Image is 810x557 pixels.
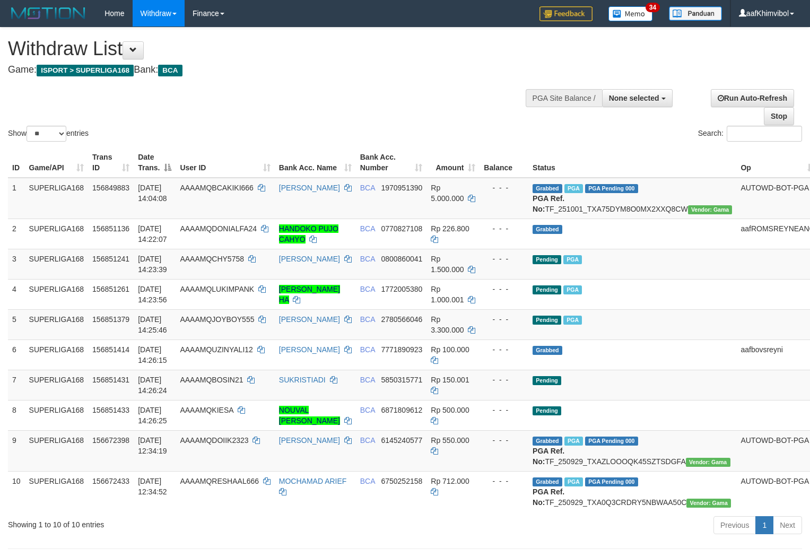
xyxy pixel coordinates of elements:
div: - - - [484,435,524,446]
h1: Withdraw List [8,38,529,59]
span: Rp 712.000 [431,477,469,485]
span: PGA Pending [585,184,638,193]
span: 34 [646,3,660,12]
td: 10 [8,471,25,512]
th: Bank Acc. Name: activate to sort column ascending [275,147,356,178]
span: [DATE] 14:04:08 [138,184,167,203]
a: [PERSON_NAME] [279,315,340,324]
span: Pending [533,376,561,385]
span: Rp 500.000 [431,406,469,414]
td: 9 [8,430,25,471]
img: Feedback.jpg [539,6,593,21]
label: Search: [698,126,802,142]
span: Rp 1.000.001 [431,285,464,304]
td: 4 [8,279,25,309]
td: 7 [8,370,25,400]
a: [PERSON_NAME] [279,345,340,354]
img: Button%20Memo.svg [608,6,653,21]
a: HANDOKO PUJO CAHYO [279,224,338,243]
span: Copy 1970951390 to clipboard [381,184,422,192]
td: SUPERLIGA168 [25,279,89,309]
span: Marked by aafsoycanthlai [564,477,583,486]
div: - - - [484,254,524,264]
span: Rp 226.800 [431,224,469,233]
a: 1 [755,516,773,534]
div: Showing 1 to 10 of 10 entries [8,515,329,530]
span: Marked by aafsoycanthlai [563,316,582,325]
div: - - - [484,284,524,294]
th: Bank Acc. Number: activate to sort column ascending [356,147,427,178]
span: PGA Pending [585,477,638,486]
span: BCA [360,224,375,233]
span: [DATE] 14:22:07 [138,224,167,243]
h4: Game: Bank: [8,65,529,75]
span: Marked by aafsoycanthlai [564,184,583,193]
span: PGA Pending [585,437,638,446]
span: 156851431 [92,376,129,384]
span: BCA [360,345,375,354]
span: Copy 1772005380 to clipboard [381,285,422,293]
span: [DATE] 14:26:15 [138,345,167,364]
span: 156851379 [92,315,129,324]
th: Trans ID: activate to sort column ascending [88,147,134,178]
span: [DATE] 14:26:24 [138,376,167,395]
span: AAAAMQDONIALFA24 [180,224,257,233]
label: Show entries [8,126,89,142]
td: SUPERLIGA168 [25,400,89,430]
div: - - - [484,344,524,355]
td: 3 [8,249,25,279]
span: 156851241 [92,255,129,263]
td: TF_250929_TXAZLOOOQK45SZTSDGFA [528,430,736,471]
span: Vendor URL: https://trx31.1velocity.biz [688,205,733,214]
span: [DATE] 12:34:19 [138,436,167,455]
div: PGA Site Balance / [526,89,602,107]
span: AAAAMQCHY5758 [180,255,244,263]
span: AAAAMQDOIIK2323 [180,436,248,445]
span: Marked by aafsoycanthlai [563,285,582,294]
a: [PERSON_NAME] [279,184,340,192]
a: Previous [713,516,756,534]
span: Copy 6750252158 to clipboard [381,477,422,485]
span: Rp 5.000.000 [431,184,464,203]
span: Rp 550.000 [431,436,469,445]
td: 2 [8,219,25,249]
th: ID [8,147,25,178]
td: TF_251001_TXA75DYM8O0MX2XXQ8CW [528,178,736,219]
th: Status [528,147,736,178]
span: 156672398 [92,436,129,445]
th: Amount: activate to sort column ascending [426,147,480,178]
span: Grabbed [533,437,562,446]
b: PGA Ref. No: [533,194,564,213]
td: 8 [8,400,25,430]
span: BCA [360,376,375,384]
td: SUPERLIGA168 [25,471,89,512]
a: Run Auto-Refresh [711,89,794,107]
span: Rp 3.300.000 [431,315,464,334]
span: 156851433 [92,406,129,414]
td: SUPERLIGA168 [25,249,89,279]
td: 1 [8,178,25,219]
div: - - - [484,375,524,385]
span: AAAAMQBCAKIKI666 [180,184,254,192]
span: BCA [360,315,375,324]
div: - - - [484,314,524,325]
span: 156851261 [92,285,129,293]
a: [PERSON_NAME] [279,436,340,445]
span: Marked by aafsoycanthlai [563,255,582,264]
span: 156849883 [92,184,129,192]
td: SUPERLIGA168 [25,430,89,471]
span: AAAAMQBOSIN21 [180,376,243,384]
span: 156851414 [92,345,129,354]
span: Copy 7771890923 to clipboard [381,345,422,354]
th: User ID: activate to sort column ascending [176,147,274,178]
a: Stop [764,107,794,125]
span: Pending [533,406,561,415]
td: 6 [8,340,25,370]
th: Date Trans.: activate to sort column descending [134,147,176,178]
span: 156672433 [92,477,129,485]
span: AAAAMQKIESA [180,406,233,414]
a: [PERSON_NAME] [279,255,340,263]
td: SUPERLIGA168 [25,340,89,370]
span: AAAAMQUZINYALI12 [180,345,252,354]
span: BCA [360,436,375,445]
